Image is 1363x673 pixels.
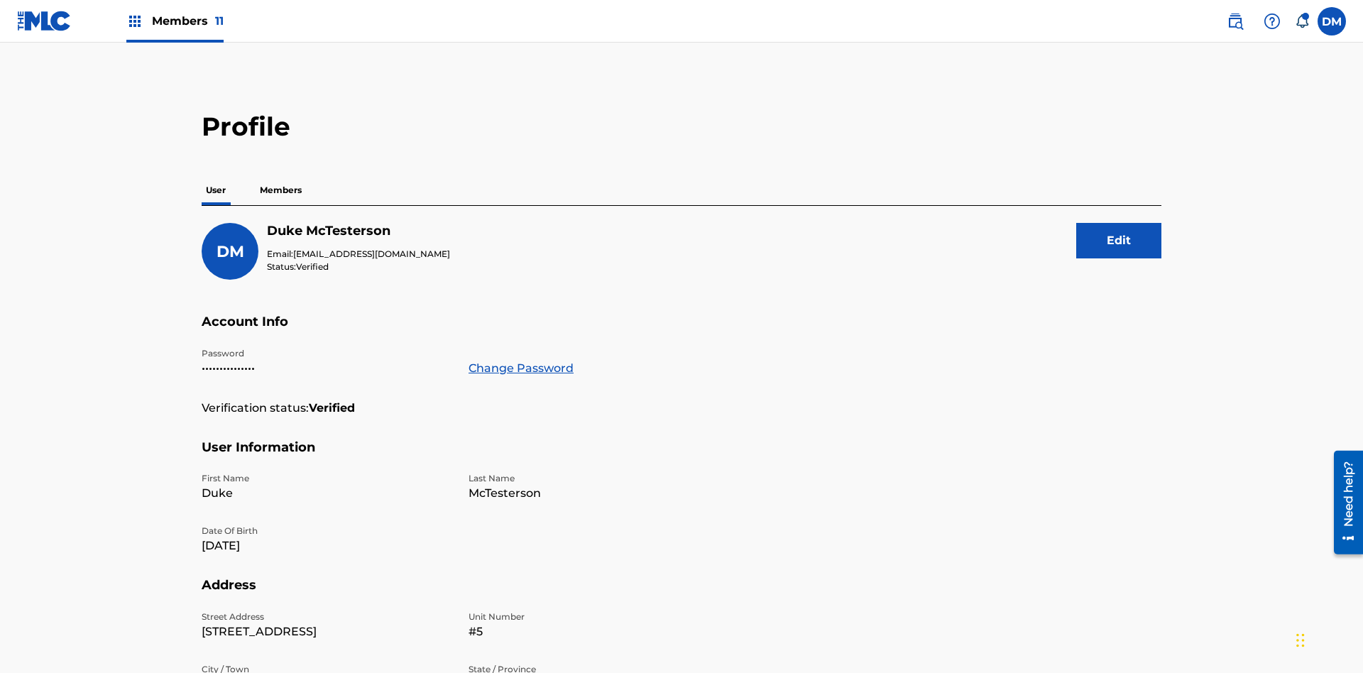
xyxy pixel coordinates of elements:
div: Drag [1296,619,1305,662]
div: Help [1258,7,1286,35]
h5: Duke McTesterson [267,223,450,239]
p: [STREET_ADDRESS] [202,623,451,640]
p: McTesterson [469,485,718,502]
h2: Profile [202,111,1161,143]
p: First Name [202,472,451,485]
iframe: Chat Widget [1292,605,1363,673]
p: Status: [267,261,450,273]
img: MLC Logo [17,11,72,31]
p: Street Address [202,611,451,623]
span: Members [152,13,224,29]
p: Password [202,347,451,360]
p: Date Of Birth [202,525,451,537]
p: Unit Number [469,611,718,623]
img: help [1264,13,1281,30]
p: Last Name [469,472,718,485]
span: [EMAIL_ADDRESS][DOMAIN_NAME] [293,248,450,259]
p: User [202,175,230,205]
a: Public Search [1221,7,1249,35]
p: #5 [469,623,718,640]
p: Email: [267,248,450,261]
h5: Address [202,577,1161,611]
strong: Verified [309,400,355,417]
div: Notifications [1295,14,1309,28]
span: 11 [215,14,224,28]
p: ••••••••••••••• [202,360,451,377]
p: [DATE] [202,537,451,554]
p: Members [256,175,306,205]
span: DM [217,242,244,261]
img: Top Rightsholders [126,13,143,30]
span: Verified [296,261,329,272]
a: Change Password [469,360,574,377]
div: User Menu [1318,7,1346,35]
h5: User Information [202,439,1161,473]
iframe: Resource Center [1323,445,1363,562]
img: search [1227,13,1244,30]
p: Verification status: [202,400,309,417]
p: Duke [202,485,451,502]
button: Edit [1076,223,1161,258]
h5: Account Info [202,314,1161,347]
